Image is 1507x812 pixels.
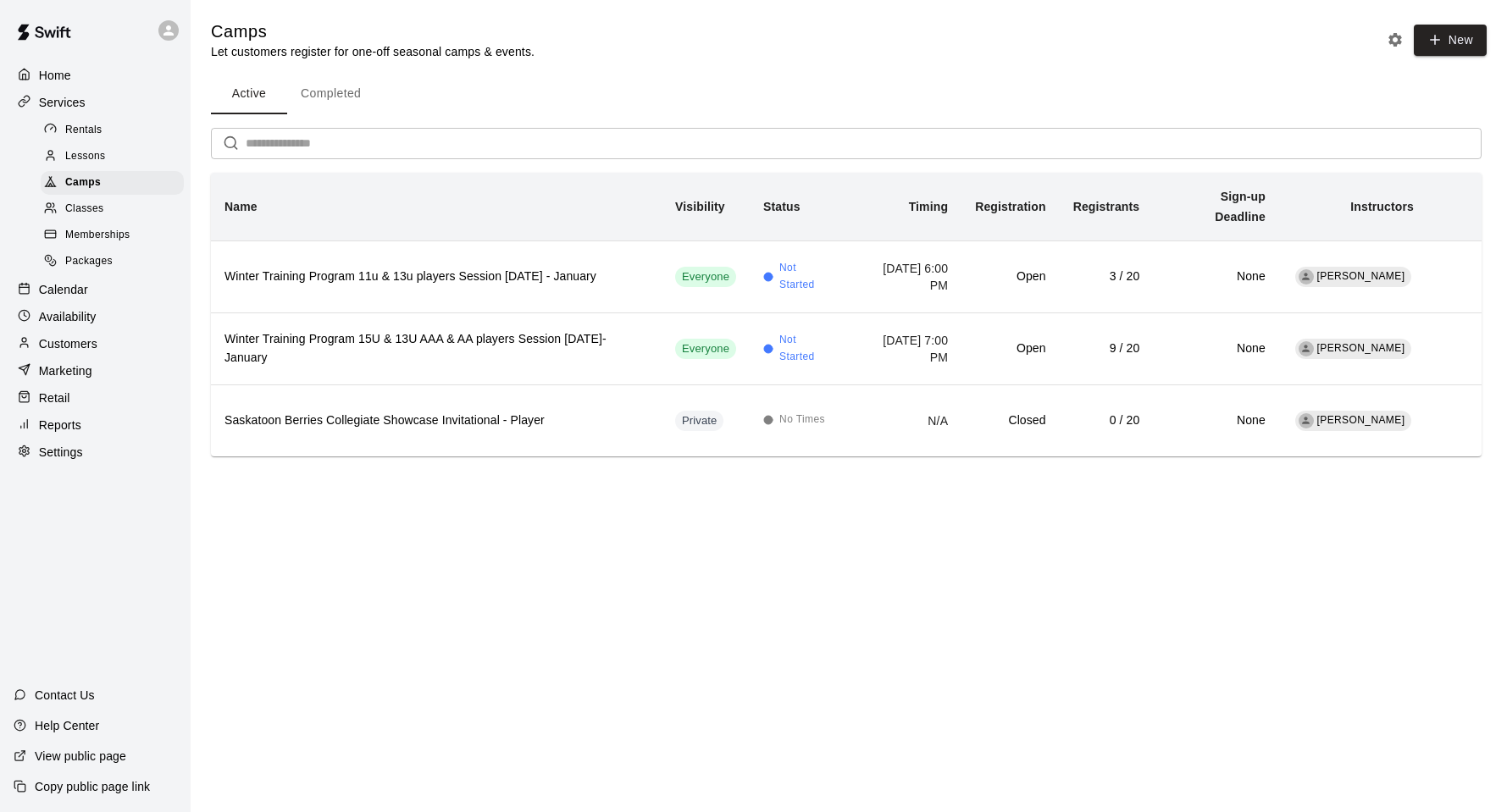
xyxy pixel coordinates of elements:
td: N/A [848,384,961,456]
p: Calendar [39,281,88,298]
span: Rentals [65,122,102,139]
button: Active [211,74,287,114]
a: Services [14,90,177,115]
p: Retail [39,389,70,406]
span: Private [675,413,724,429]
p: Home [39,67,71,84]
a: Rentals [41,117,191,143]
b: Registration [975,200,1045,213]
h6: Saskatoon Berries Collegiate Showcase Invitational - Player [224,412,648,430]
a: Calendar [14,277,177,302]
p: Contact Us [35,687,95,704]
span: [PERSON_NAME] [1317,342,1405,354]
span: [PERSON_NAME] [1317,270,1405,282]
h6: Open [975,268,1045,286]
span: Lessons [65,148,106,165]
h6: None [1166,268,1266,286]
h6: None [1166,340,1266,358]
h6: 3 / 20 [1073,268,1140,286]
b: Name [224,200,258,213]
div: Joe Carnahan [1299,269,1314,284]
h6: None [1166,412,1266,430]
div: Rentals [41,119,184,142]
button: New [1414,25,1487,56]
b: Timing [909,200,949,213]
div: This service is hidden, and can only be accessed via a direct link [675,411,724,431]
a: Marketing [14,358,177,384]
a: Retail [14,385,177,411]
p: Let customers register for one-off seasonal camps & events. [211,43,535,60]
h6: Winter Training Program 15U & 13U AAA & AA players Session [DATE]-January [224,330,648,367]
span: Camps [65,174,101,191]
span: Everyone [675,341,736,357]
b: Visibility [675,200,725,213]
div: Camps [41,171,184,195]
a: Settings [14,439,177,465]
b: Instructors [1350,200,1414,213]
div: Lessons [41,145,184,168]
table: simple table [211,173,1482,456]
td: [DATE] 6:00 PM [848,240,961,312]
a: Packages [41,249,191,275]
b: Sign-up Deadline [1215,190,1266,224]
span: Memberships [65,227,130,244]
p: View public page [35,748,126,765]
p: Services [39,94,86,111]
button: Camp settings [1382,27,1408,52]
h6: Winter Training Program 11u & 13u players Session [DATE] - January [224,268,648,286]
div: Memberships [41,224,184,247]
a: Lessons [41,143,191,169]
a: Home [14,63,177,88]
div: Joe Carnahan [1299,413,1314,428]
p: Marketing [39,362,92,379]
a: New [1408,32,1487,47]
a: Reports [14,412,177,438]
p: Availability [39,308,97,325]
h5: Camps [211,20,535,43]
a: Classes [41,196,191,223]
h6: 9 / 20 [1073,340,1140,358]
span: Classes [65,201,103,218]
p: Help Center [35,717,99,734]
a: Customers [14,331,177,356]
td: [DATE] 7:00 PM [848,312,961,384]
div: Joe Carnahan [1299,341,1314,356]
span: Not Started [779,332,834,366]
h6: Open [975,340,1045,358]
span: No Times [779,412,825,428]
a: Memberships [41,223,191,249]
span: Everyone [675,269,736,285]
p: Copy public page link [35,778,150,795]
div: This service is visible to all of your customers [675,339,736,359]
b: Registrants [1073,200,1140,213]
a: Camps [41,170,191,196]
p: Reports [39,417,81,434]
h6: Closed [975,412,1045,430]
div: This service is visible to all of your customers [675,267,736,287]
span: Packages [65,253,113,270]
b: Status [763,200,801,213]
span: [PERSON_NAME] [1317,414,1405,426]
div: Classes [41,197,184,221]
p: Settings [39,444,83,461]
div: Packages [41,250,184,273]
p: Customers [39,335,97,352]
a: Availability [14,304,177,329]
span: Not Started [779,260,834,294]
button: Completed [287,74,374,114]
h6: 0 / 20 [1073,412,1140,430]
